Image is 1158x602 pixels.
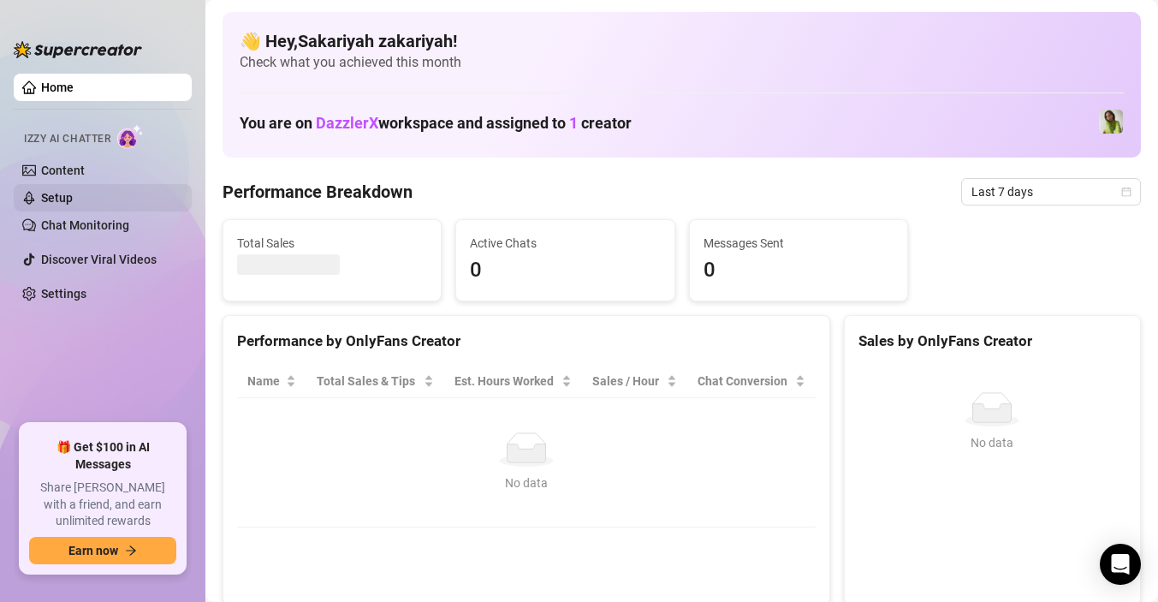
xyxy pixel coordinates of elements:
[582,365,686,398] th: Sales / Hour
[240,29,1124,53] h4: 👋 Hey, Sakariyah zakariyah !
[41,164,85,177] a: Content
[454,372,559,390] div: Est. Hours Worked
[41,287,86,301] a: Settings
[316,114,378,132] span: DazzlerX
[237,365,306,398] th: Name
[29,537,176,564] button: Earn nowarrow-right
[68,544,118,557] span: Earn now
[470,234,660,253] span: Active Chats
[1100,544,1141,585] div: Open Intercom Messenger
[858,330,1126,353] div: Sales by OnlyFans Creator
[317,372,420,390] span: Total Sales & Tips
[24,131,110,147] span: Izzy AI Chatter
[237,234,427,253] span: Total Sales
[865,433,1119,452] div: No data
[247,372,282,390] span: Name
[1099,110,1123,134] img: Amaia
[41,80,74,94] a: Home
[14,41,142,58] img: logo-BBDzfeDw.svg
[306,365,444,398] th: Total Sales & Tips
[125,545,137,557] span: arrow-right
[592,372,662,390] span: Sales / Hour
[254,474,799,492] div: No data
[240,114,632,133] h1: You are on workspace and assigned to creator
[470,254,660,287] span: 0
[117,124,144,149] img: AI Chatter
[240,53,1124,72] span: Check what you achieved this month
[41,191,73,205] a: Setup
[41,218,129,232] a: Chat Monitoring
[41,253,157,266] a: Discover Viral Videos
[223,180,413,204] h4: Performance Breakdown
[1121,187,1131,197] span: calendar
[704,254,894,287] span: 0
[971,179,1131,205] span: Last 7 days
[698,372,792,390] span: Chat Conversion
[29,480,176,530] span: Share [PERSON_NAME] with a friend, and earn unlimited rewards
[687,365,816,398] th: Chat Conversion
[29,439,176,473] span: 🎁 Get $100 in AI Messages
[569,114,578,132] span: 1
[237,330,816,353] div: Performance by OnlyFans Creator
[704,234,894,253] span: Messages Sent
